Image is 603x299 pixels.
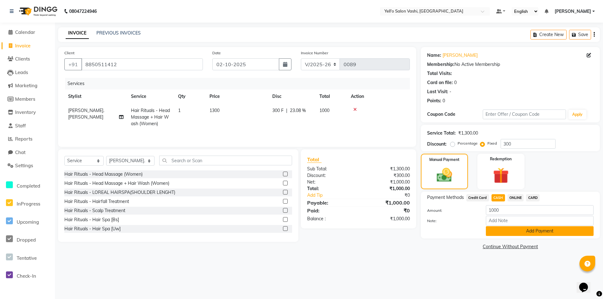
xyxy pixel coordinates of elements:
[269,89,316,104] th: Disc
[302,179,359,185] div: Net:
[358,199,415,206] div: ₹1,000.00
[64,226,121,232] div: Hair Rituals - Hair Spa [Uw]
[427,79,453,86] div: Card on file:
[290,107,306,114] span: 23.08 %
[526,194,540,201] span: CARD
[483,109,566,119] input: Enter Offer / Coupon Code
[68,108,104,120] span: [PERSON_NAME].[PERSON_NAME]
[286,107,287,114] span: |
[301,50,328,56] label: Invoice Number
[358,166,415,172] div: ₹1,300.00
[427,70,452,77] div: Total Visits:
[212,50,221,56] label: Date
[178,108,181,113] span: 1
[422,243,599,250] a: Continue Without Payment
[159,156,292,165] input: Search or Scan
[427,61,594,68] div: No Active Membership
[427,141,447,147] div: Discount:
[64,171,143,178] div: Hair Rituals - Head Massage (Women)
[555,8,591,15] span: [PERSON_NAME]
[432,166,457,184] img: _cash.svg
[427,98,441,104] div: Points:
[15,163,33,168] span: Settings
[17,273,36,279] span: Check-In
[492,194,505,201] span: CASH
[316,89,347,104] th: Total
[131,108,170,126] span: Hair Rituals - Head Massage + Hair Wash (Women)
[65,78,415,89] div: Services
[427,194,464,201] span: Payment Methods
[427,111,483,118] div: Coupon Code
[96,30,141,36] a: PREVIOUS INVOICES
[427,61,454,68] div: Membership:
[422,218,481,224] label: Note:
[64,216,119,223] div: Hair Rituals - Hair Spa [Bs]
[15,123,26,129] span: Staff
[2,56,53,63] a: Clients
[429,157,459,163] label: Manual Payment
[302,216,359,222] div: Balance :
[569,30,591,40] button: Save
[458,130,478,136] div: ₹1,300.00
[2,136,53,143] a: Reports
[358,179,415,185] div: ₹1,000.00
[174,89,206,104] th: Qty
[530,30,567,40] button: Create New
[302,166,359,172] div: Sub Total:
[427,52,441,59] div: Name:
[486,216,594,226] input: Add Note
[358,185,415,192] div: ₹1,000.00
[486,205,594,215] input: Amount
[15,136,32,142] span: Reports
[577,274,597,293] iframe: chat widget
[2,29,53,36] a: Calendar
[302,172,359,179] div: Discount:
[466,194,489,201] span: Credit Card
[16,3,59,20] img: logo
[358,207,415,214] div: ₹0
[2,162,53,169] a: Settings
[319,108,329,113] span: 1000
[422,208,481,213] label: Amount:
[458,141,478,146] label: Percentage
[64,207,125,214] div: Hair Rituals - Scalp Treatment
[15,69,28,75] span: Leads
[64,89,127,104] th: Stylist
[568,110,586,119] button: Apply
[347,89,410,104] th: Action
[15,29,35,35] span: Calendar
[358,216,415,222] div: ₹1,000.00
[81,58,203,70] input: Search by Name/Mobile/Email/Code
[17,255,37,261] span: Tentative
[15,83,37,88] span: Marketing
[206,89,269,104] th: Price
[443,52,478,59] a: [PERSON_NAME]
[15,96,35,102] span: Members
[64,58,82,70] button: +91
[302,192,368,199] a: Add Tip
[2,149,53,156] a: Chat
[302,199,359,206] div: Payable:
[127,89,174,104] th: Service
[358,172,415,179] div: ₹300.00
[427,88,448,95] div: Last Visit:
[64,189,175,196] div: Hair Rituals - LOREAL HAIRSPA(SHOULDER LENGHT)
[443,98,445,104] div: 0
[272,107,284,114] span: 300 F
[15,43,30,49] span: Invoice
[2,42,53,50] a: Invoice
[17,219,39,225] span: Upcoming
[17,237,36,243] span: Dropped
[486,226,594,236] button: Add Payment
[427,130,456,136] div: Service Total:
[449,88,451,95] div: -
[368,192,415,199] div: ₹0
[487,141,497,146] label: Fixed
[209,108,220,113] span: 1300
[15,149,25,155] span: Chat
[2,96,53,103] a: Members
[69,3,97,20] b: 08047224946
[454,79,457,86] div: 0
[302,207,359,214] div: Paid:
[488,166,514,185] img: _gift.svg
